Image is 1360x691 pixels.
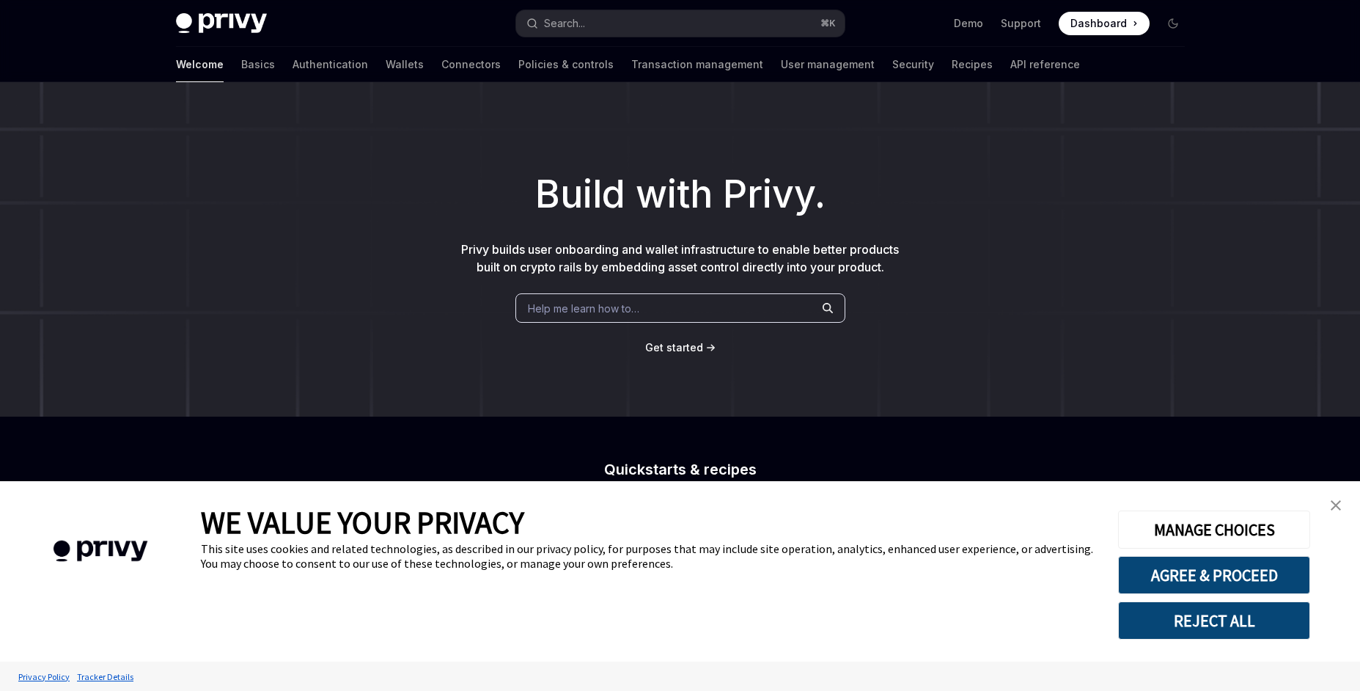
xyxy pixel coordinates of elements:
h1: Build with Privy. [23,166,1337,223]
span: Privy builds user onboarding and wallet infrastructure to enable better products built on crypto ... [461,242,899,274]
a: Basics [241,47,275,82]
button: AGREE & PROCEED [1118,556,1310,594]
a: Demo [954,16,983,31]
span: Dashboard [1070,16,1127,31]
button: Toggle dark mode [1161,12,1185,35]
span: Get started [645,341,703,354]
a: Recipes [952,47,993,82]
a: Wallets [386,47,424,82]
div: Search... [544,15,585,32]
a: Connectors [441,47,501,82]
a: Policies & controls [518,47,614,82]
a: Dashboard [1059,12,1150,35]
button: Open search [516,10,845,37]
img: close banner [1331,500,1341,511]
span: WE VALUE YOUR PRIVACY [201,503,524,541]
div: This site uses cookies and related technologies, as described in our privacy policy, for purposes... [201,541,1096,571]
button: MANAGE CHOICES [1118,511,1310,549]
span: Help me learn how to… [528,301,639,316]
a: close banner [1321,491,1350,520]
a: Tracker Details [73,664,137,690]
a: Privacy Policy [15,664,73,690]
a: Support [1001,16,1041,31]
button: REJECT ALL [1118,602,1310,640]
a: User management [781,47,875,82]
a: API reference [1010,47,1080,82]
img: company logo [22,519,179,583]
a: Authentication [293,47,368,82]
span: ⌘ K [820,18,836,29]
a: Welcome [176,47,224,82]
a: Security [892,47,934,82]
h2: Quickstarts & recipes [422,462,938,477]
a: Get started [645,340,703,355]
img: dark logo [176,13,267,34]
a: Transaction management [631,47,763,82]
